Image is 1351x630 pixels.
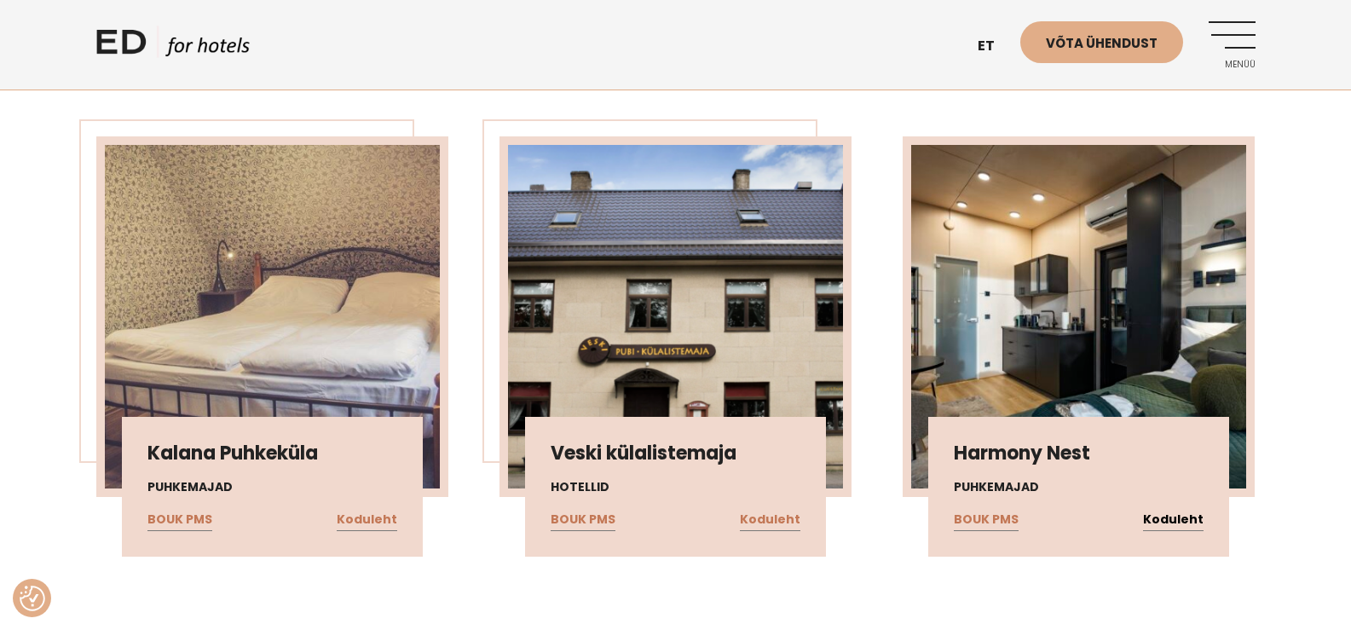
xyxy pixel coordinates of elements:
h4: Puhkemajad [954,478,1204,496]
a: Koduleht [1143,509,1204,531]
span: Menüü [1209,60,1256,70]
button: Nõusolekueelistused [20,586,45,611]
img: Peegelmajad-Helmes-18_01_2025-46-scaled-1-450x450.jpg [911,145,1246,488]
a: BOUK PMS [147,509,212,531]
a: Võta ühendust [1020,21,1183,63]
h3: Harmony Nest [954,442,1204,465]
a: BOUK PMS [954,509,1019,531]
h3: Kalana Puhkeküla [147,442,397,465]
a: Menüü [1209,21,1256,68]
a: Koduleht [337,509,397,531]
a: Koduleht [740,509,800,531]
img: Revisit consent button [20,586,45,611]
a: et [969,26,1020,67]
h4: Puhkemajad [147,478,397,496]
img: Screenshot-2025-04-24-at-08.11.35-450x450.png [508,145,843,488]
img: Screenshot-2025-05-29-at-14.26.48-450x450.png [105,145,440,488]
a: ED HOTELS [96,26,250,68]
a: BOUK PMS [551,509,615,531]
h3: Veski külalistemaja [551,442,800,465]
h4: Hotellid [551,478,800,496]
